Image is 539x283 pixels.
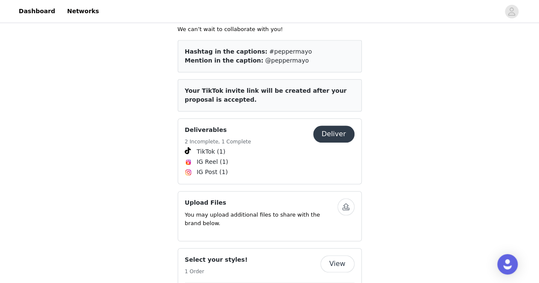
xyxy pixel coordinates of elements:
[185,87,347,103] span: Your TikTok invite link will be created after your proposal is accepted.
[269,48,312,55] span: #peppermayo
[197,147,225,156] span: TikTok (1)
[185,169,192,176] img: Instagram Icon
[185,268,248,275] h5: 1 Order
[62,2,104,21] a: Networks
[313,126,355,143] button: Deliver
[185,255,248,264] h4: Select your styles!
[507,5,516,18] div: avatar
[185,126,251,134] h4: Deliverables
[178,25,362,34] p: We can’t wait to collaborate with you!
[185,138,251,146] h5: 2 Incomplete, 1 Complete
[178,118,362,184] div: Deliverables
[197,168,228,177] span: IG Post (1)
[497,254,518,274] div: Open Intercom Messenger
[185,159,192,166] img: Instagram Reels Icon
[185,57,263,64] span: Mention in the caption:
[14,2,60,21] a: Dashboard
[197,157,228,166] span: IG Reel (1)
[320,255,355,272] button: View
[185,48,268,55] span: Hashtag in the captions:
[265,57,308,64] span: @peppermayo
[185,211,337,227] p: You may upload additional files to share with the brand below.
[185,198,337,207] h4: Upload Files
